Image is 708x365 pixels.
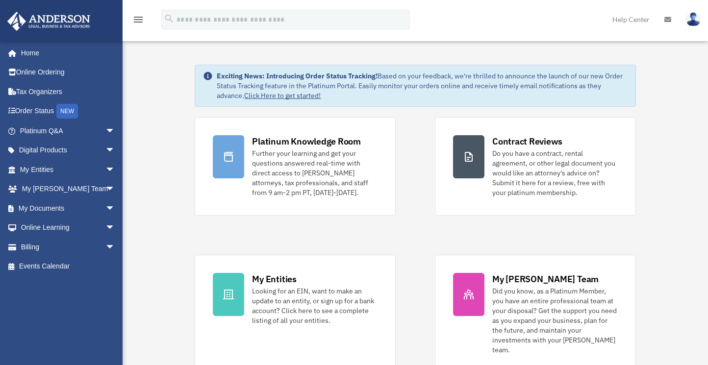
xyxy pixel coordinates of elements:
[252,148,378,197] div: Further your learning and get your questions answered real-time with direct access to [PERSON_NAM...
[105,237,125,257] span: arrow_drop_down
[7,63,130,82] a: Online Ordering
[105,121,125,141] span: arrow_drop_down
[132,17,144,25] a: menu
[105,179,125,199] span: arrow_drop_down
[105,198,125,219] span: arrow_drop_down
[244,91,321,100] a: Click Here to get started!
[7,43,125,63] a: Home
[7,198,130,218] a: My Documentsarrow_drop_down
[195,117,396,216] a: Platinum Knowledge Room Further your learning and get your questions answered real-time with dire...
[7,179,130,199] a: My [PERSON_NAME] Teamarrow_drop_down
[7,160,130,179] a: My Entitiesarrow_drop_down
[4,12,93,31] img: Anderson Advisors Platinum Portal
[252,286,378,325] div: Looking for an EIN, want to make an update to an entity, or sign up for a bank account? Click her...
[492,135,562,147] div: Contract Reviews
[105,160,125,180] span: arrow_drop_down
[7,82,130,101] a: Tax Organizers
[7,101,130,122] a: Order StatusNEW
[7,121,130,141] a: Platinum Q&Aarrow_drop_down
[132,14,144,25] i: menu
[435,117,636,216] a: Contract Reviews Do you have a contract, rental agreement, or other legal document you would like...
[56,104,78,119] div: NEW
[7,237,130,257] a: Billingarrow_drop_down
[492,148,618,197] div: Do you have a contract, rental agreement, or other legal document you would like an attorney's ad...
[217,71,627,100] div: Based on your feedback, we're thrilled to announce the launch of our new Order Status Tracking fe...
[252,273,296,285] div: My Entities
[492,286,618,355] div: Did you know, as a Platinum Member, you have an entire professional team at your disposal? Get th...
[252,135,361,147] div: Platinum Knowledge Room
[7,218,130,238] a: Online Learningarrow_drop_down
[686,12,701,26] img: User Pic
[105,218,125,238] span: arrow_drop_down
[105,141,125,161] span: arrow_drop_down
[217,72,378,80] strong: Exciting News: Introducing Order Status Tracking!
[7,257,130,276] a: Events Calendar
[164,13,175,24] i: search
[7,141,130,160] a: Digital Productsarrow_drop_down
[492,273,599,285] div: My [PERSON_NAME] Team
